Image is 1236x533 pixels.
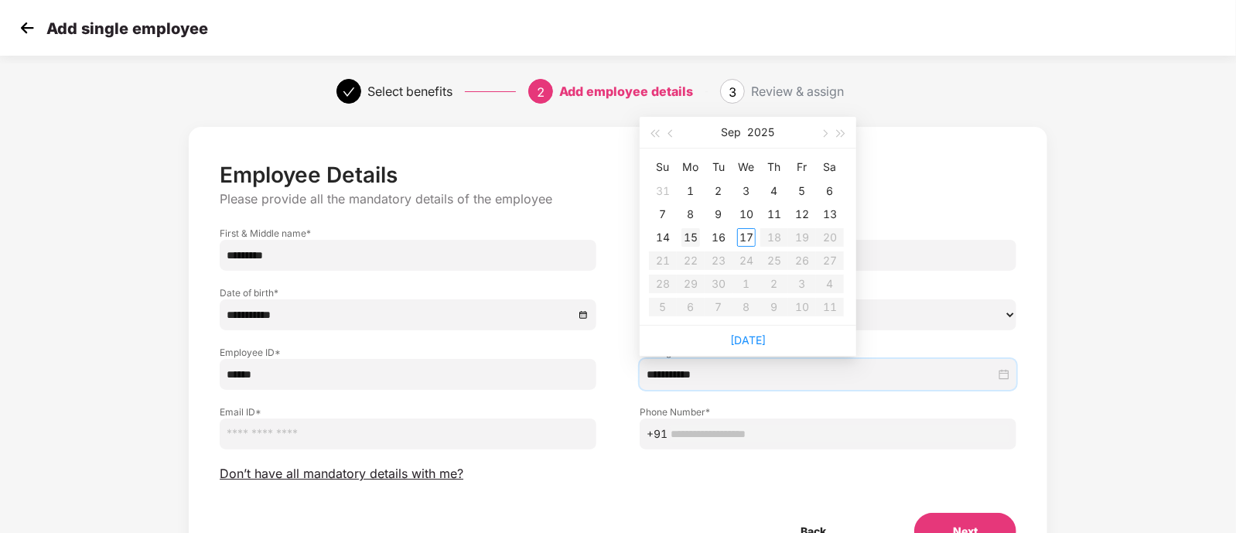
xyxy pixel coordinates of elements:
p: Please provide all the mandatory details of the employee [220,191,1016,207]
td: 2025-09-12 [788,203,816,226]
td: 2025-09-07 [649,203,677,226]
p: Add single employee [46,19,208,38]
th: Mo [677,155,705,179]
span: Don’t have all mandatory details with me? [220,466,463,482]
div: 12 [793,205,811,224]
th: Sa [816,155,844,179]
td: 2025-09-17 [732,226,760,249]
div: 10 [737,205,756,224]
p: Employee Details [220,162,1016,188]
td: 2025-09-02 [705,179,732,203]
div: 15 [681,228,700,247]
th: Th [760,155,788,179]
td: 2025-09-10 [732,203,760,226]
td: 2025-09-15 [677,226,705,249]
label: First & Middle name [220,227,596,240]
td: 2025-09-03 [732,179,760,203]
div: Review & assign [751,79,844,104]
td: 2025-09-16 [705,226,732,249]
div: 9 [709,205,728,224]
div: 13 [821,205,839,224]
div: 2 [709,182,728,200]
div: 8 [681,205,700,224]
span: check [343,86,355,98]
span: +91 [647,425,668,442]
th: Tu [705,155,732,179]
div: 4 [765,182,784,200]
td: 2025-09-06 [816,179,844,203]
label: Phone Number [640,405,1016,419]
div: 17 [737,228,756,247]
td: 2025-08-31 [649,179,677,203]
td: 2025-09-09 [705,203,732,226]
label: Email ID [220,405,596,419]
td: 2025-09-14 [649,226,677,249]
div: 6 [821,182,839,200]
td: 2025-09-05 [788,179,816,203]
div: Select benefits [367,79,452,104]
div: 5 [793,182,811,200]
div: 31 [654,182,672,200]
div: 3 [737,182,756,200]
td: 2025-09-13 [816,203,844,226]
th: Fr [788,155,816,179]
span: 2 [537,84,545,100]
td: 2025-09-04 [760,179,788,203]
div: 16 [709,228,728,247]
label: Date of birth [220,286,596,299]
button: Sep [722,117,742,148]
div: 1 [681,182,700,200]
a: [DATE] [730,333,766,347]
div: 14 [654,228,672,247]
div: 11 [765,205,784,224]
td: 2025-09-11 [760,203,788,226]
button: 2025 [748,117,775,148]
td: 2025-09-01 [677,179,705,203]
span: 3 [729,84,736,100]
img: svg+xml;base64,PHN2ZyB4bWxucz0iaHR0cDovL3d3dy53My5vcmcvMjAwMC9zdmciIHdpZHRoPSIzMCIgaGVpZ2h0PSIzMC... [15,16,39,39]
td: 2025-09-08 [677,203,705,226]
label: Employee ID [220,346,596,359]
th: We [732,155,760,179]
div: 7 [654,205,672,224]
th: Su [649,155,677,179]
div: Add employee details [559,79,693,104]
